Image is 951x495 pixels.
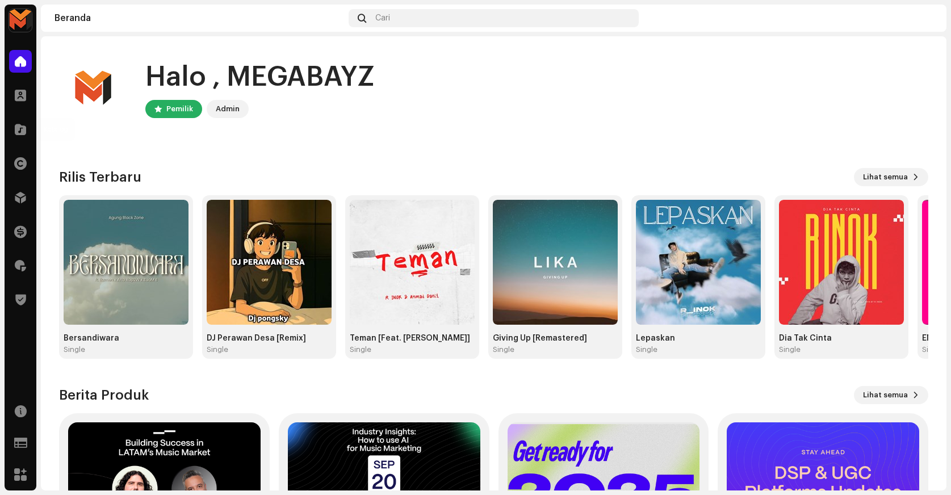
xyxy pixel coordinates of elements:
[59,168,141,186] h3: Rilis Terbaru
[493,200,618,325] img: 90fa8160-d3c7-4d88-aeca-683a5a2febde
[922,345,944,354] div: Single
[207,334,332,343] div: DJ Perawan Desa [Remix]
[493,334,618,343] div: Giving Up [Remastered]
[779,334,904,343] div: Dia Tak Cinta
[350,200,475,325] img: bb76f7e2-7ac6-4423-8d80-f09ea6765a7e
[915,9,933,27] img: c80ab357-ad41-45f9-b05a-ac2c454cf3ef
[863,166,908,188] span: Lihat semua
[145,59,375,95] div: Halo , MEGABAYZ
[493,345,514,354] div: Single
[375,14,390,23] span: Cari
[350,345,371,354] div: Single
[166,102,193,116] div: Pemilik
[55,14,344,23] div: Beranda
[779,200,904,325] img: 4e8da7df-9c18-43ff-b017-a5252de7164a
[636,334,761,343] div: Lepaskan
[64,334,188,343] div: Bersandiwara
[9,9,32,32] img: 33c9722d-ea17-4ee8-9e7d-1db241e9a290
[64,200,188,325] img: 0945d843-080f-43d3-ae04-8be5778a687b
[636,200,761,325] img: f697b172-e885-42db-aafa-1fb2368e03db
[854,168,928,186] button: Lihat semua
[636,345,657,354] div: Single
[854,386,928,404] button: Lihat semua
[207,345,228,354] div: Single
[216,102,240,116] div: Admin
[779,345,801,354] div: Single
[64,345,85,354] div: Single
[350,334,475,343] div: Teman [Feat. [PERSON_NAME]]
[59,54,127,123] img: c80ab357-ad41-45f9-b05a-ac2c454cf3ef
[863,384,908,406] span: Lihat semua
[59,386,149,404] h3: Berita Produk
[207,200,332,325] img: 1d285d58-1681-443c-be2f-9a1d1841e130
